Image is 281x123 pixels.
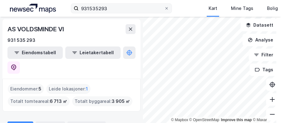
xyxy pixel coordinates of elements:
div: Mine Tags [231,5,253,12]
span: 5 [39,85,41,93]
div: Totalt byggareal : [72,96,132,106]
button: Filter [249,49,279,61]
button: Analyse [242,34,279,46]
button: Leietakertabell [65,46,121,59]
iframe: Chat Widget [250,93,281,123]
div: Kart [209,5,217,12]
div: Bolig [267,5,278,12]
input: Søk på adresse, matrikkel, gårdeiere, leietakere eller personer [79,4,164,13]
span: 3 905 ㎡ [112,98,130,105]
button: Eiendomstabell [7,46,63,59]
button: Tags [250,64,279,76]
div: Totalt tomteareal : [8,96,70,106]
button: Datasett [241,19,279,31]
img: logo.a4113a55bc3d86da70a041830d287a7e.svg [10,4,56,13]
span: 6 713 ㎡ [50,98,67,105]
a: Improve this map [221,118,252,122]
a: Mapbox [171,118,188,122]
div: AS VOLDSMINDE VI [7,24,65,34]
div: Leide lokasjoner : [46,84,90,94]
div: Kontrollprogram for chat [250,93,281,123]
div: Eiendommer : [8,84,44,94]
div: 931 535 293 [7,37,35,44]
span: 1 [86,85,88,93]
a: OpenStreetMap [189,118,219,122]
